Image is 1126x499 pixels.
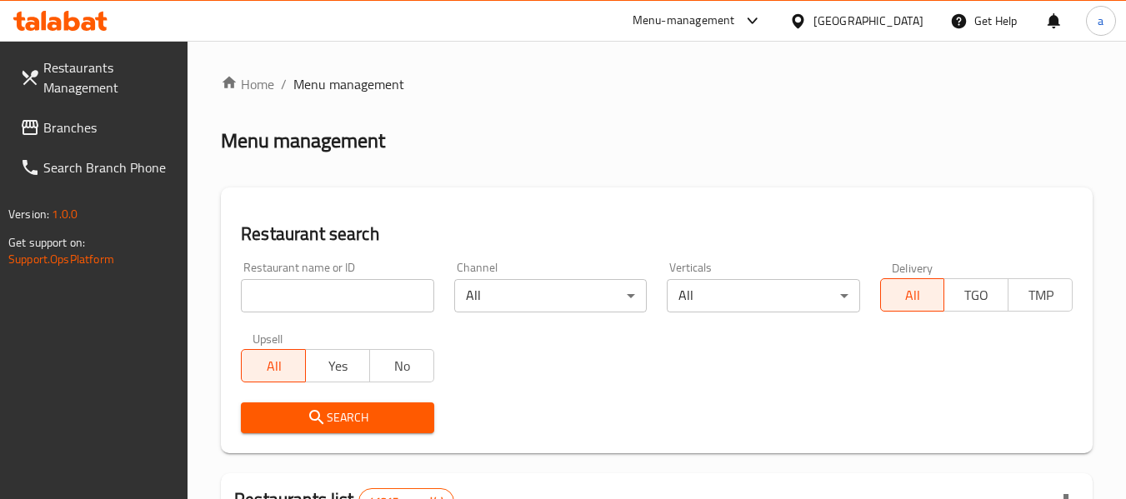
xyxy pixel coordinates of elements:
[369,349,434,382] button: No
[221,74,274,94] a: Home
[667,279,859,312] div: All
[943,278,1008,312] button: TGO
[7,147,188,187] a: Search Branch Phone
[248,354,299,378] span: All
[305,349,370,382] button: Yes
[281,74,287,94] li: /
[221,127,385,154] h2: Menu management
[43,57,175,97] span: Restaurants Management
[293,74,404,94] span: Menu management
[241,222,1073,247] h2: Restaurant search
[813,12,923,30] div: [GEOGRAPHIC_DATA]
[43,157,175,177] span: Search Branch Phone
[1008,278,1073,312] button: TMP
[8,232,85,253] span: Get support on:
[253,332,283,344] label: Upsell
[313,354,363,378] span: Yes
[43,117,175,137] span: Branches
[951,283,1002,307] span: TGO
[241,279,433,312] input: Search for restaurant name or ID..
[633,11,735,31] div: Menu-management
[7,107,188,147] a: Branches
[888,283,938,307] span: All
[8,203,49,225] span: Version:
[241,402,433,433] button: Search
[254,407,420,428] span: Search
[1098,12,1103,30] span: a
[1015,283,1066,307] span: TMP
[221,74,1093,94] nav: breadcrumb
[377,354,428,378] span: No
[892,262,933,273] label: Delivery
[8,248,114,270] a: Support.OpsPlatform
[7,47,188,107] a: Restaurants Management
[880,278,945,312] button: All
[52,203,78,225] span: 1.0.0
[454,279,647,312] div: All
[241,349,306,382] button: All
